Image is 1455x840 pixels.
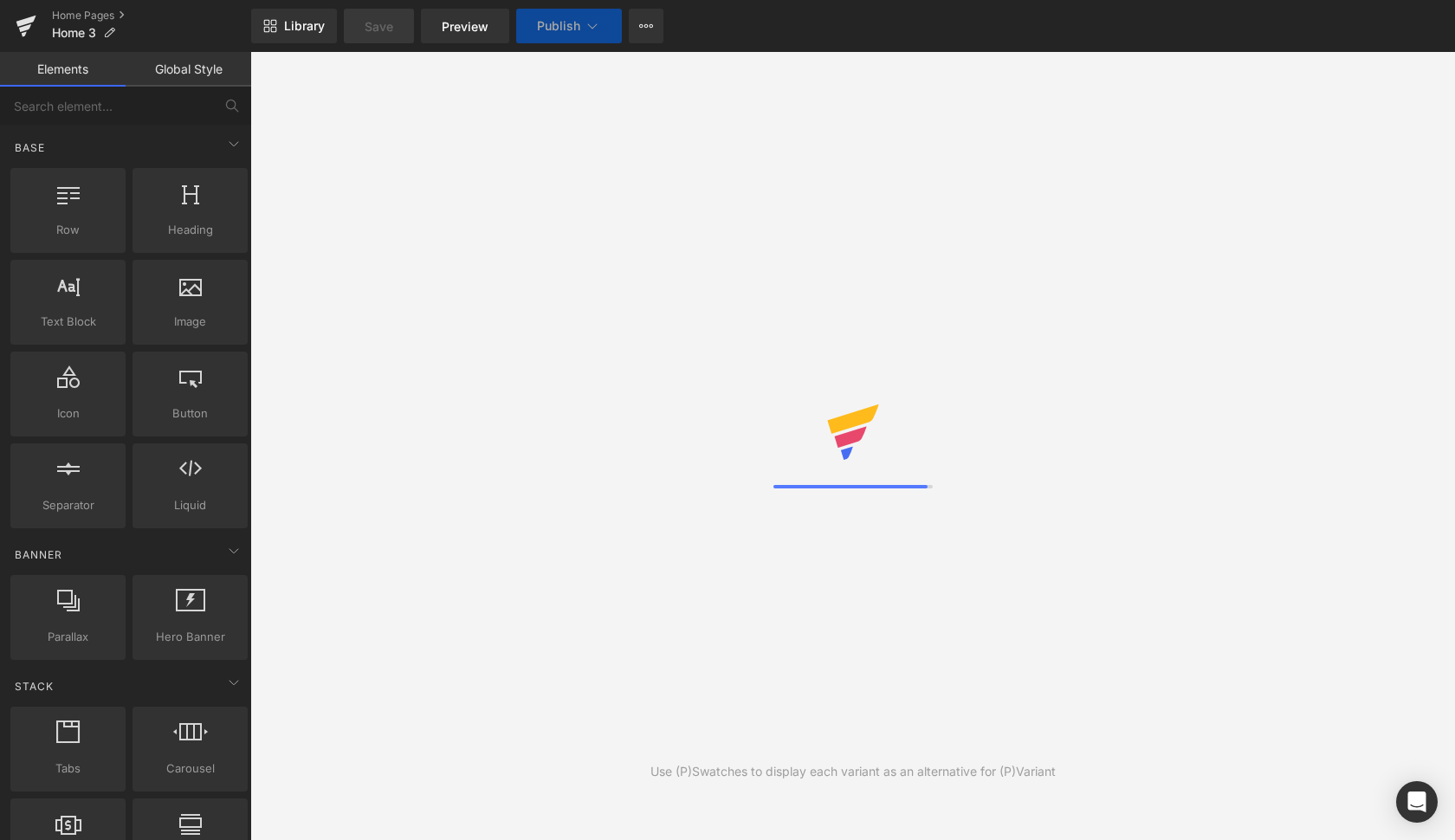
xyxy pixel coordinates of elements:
span: Library [284,18,325,34]
button: More [629,9,663,43]
div: Open Intercom Messenger [1396,781,1438,823]
span: Button [138,404,242,423]
span: Heading [138,221,242,239]
a: Global Style [126,52,251,87]
span: Liquid [138,496,242,514]
span: Banner [13,546,64,563]
span: Preview [442,17,488,36]
a: New Library [251,9,337,43]
span: Tabs [16,759,120,778]
a: Preview [421,9,509,43]
span: Stack [13,678,55,695]
span: Image [138,313,242,331]
span: Separator [16,496,120,514]
div: Use (P)Swatches to display each variant as an alternative for (P)Variant [650,762,1056,781]
span: Save [365,17,393,36]
span: Parallax [16,628,120,646]
span: Publish [537,19,580,33]
span: Row [16,221,120,239]
span: Carousel [138,759,242,778]
a: Home Pages [52,9,251,23]
button: Publish [516,9,622,43]
span: Hero Banner [138,628,242,646]
span: Base [13,139,47,156]
span: Home 3 [52,26,96,40]
span: Text Block [16,313,120,331]
span: Icon [16,404,120,423]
